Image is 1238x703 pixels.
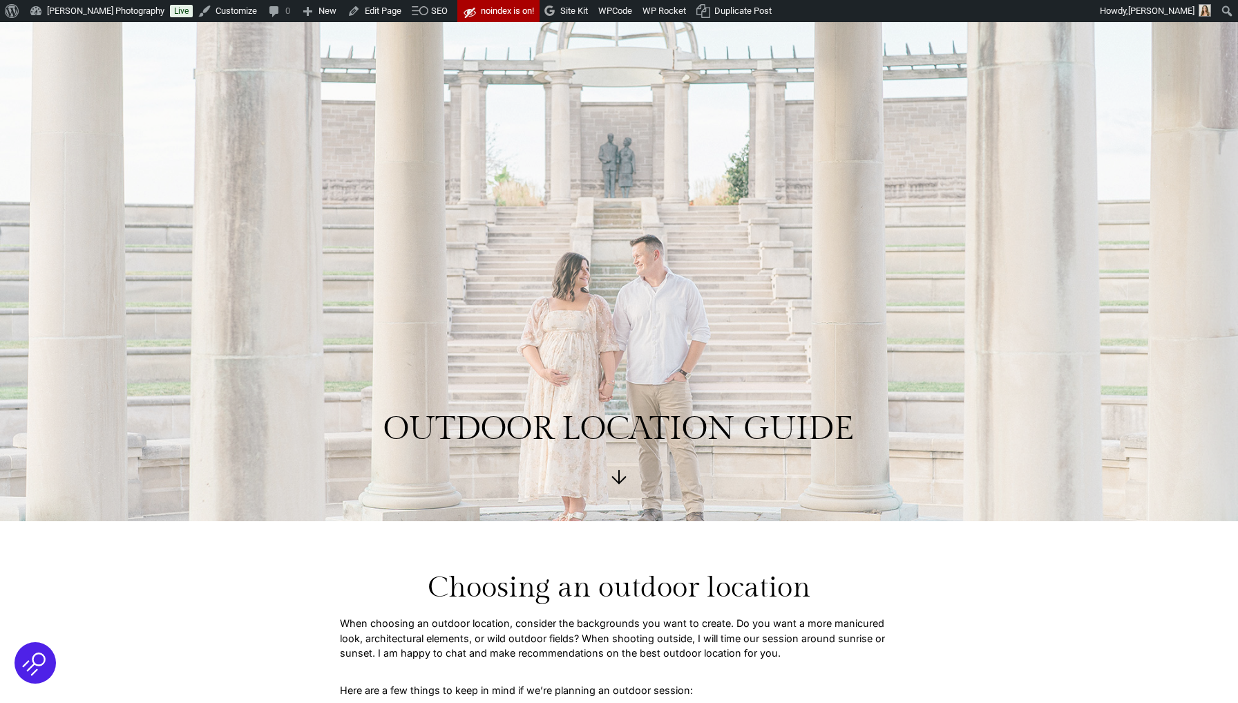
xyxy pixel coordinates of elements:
[170,5,193,17] a: Live
[1128,6,1194,16] span: [PERSON_NAME]
[340,571,898,606] h2: Choosing an outdoor location
[560,6,588,16] span: Site Kit
[340,616,898,661] p: When choosing an outdoor location, consider the backgrounds you want to create. Do you want a mor...
[340,683,898,698] p: Here are a few things to keep in mind if we’re planning an outdoor session:
[66,409,1172,449] h1: outdoor location guide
